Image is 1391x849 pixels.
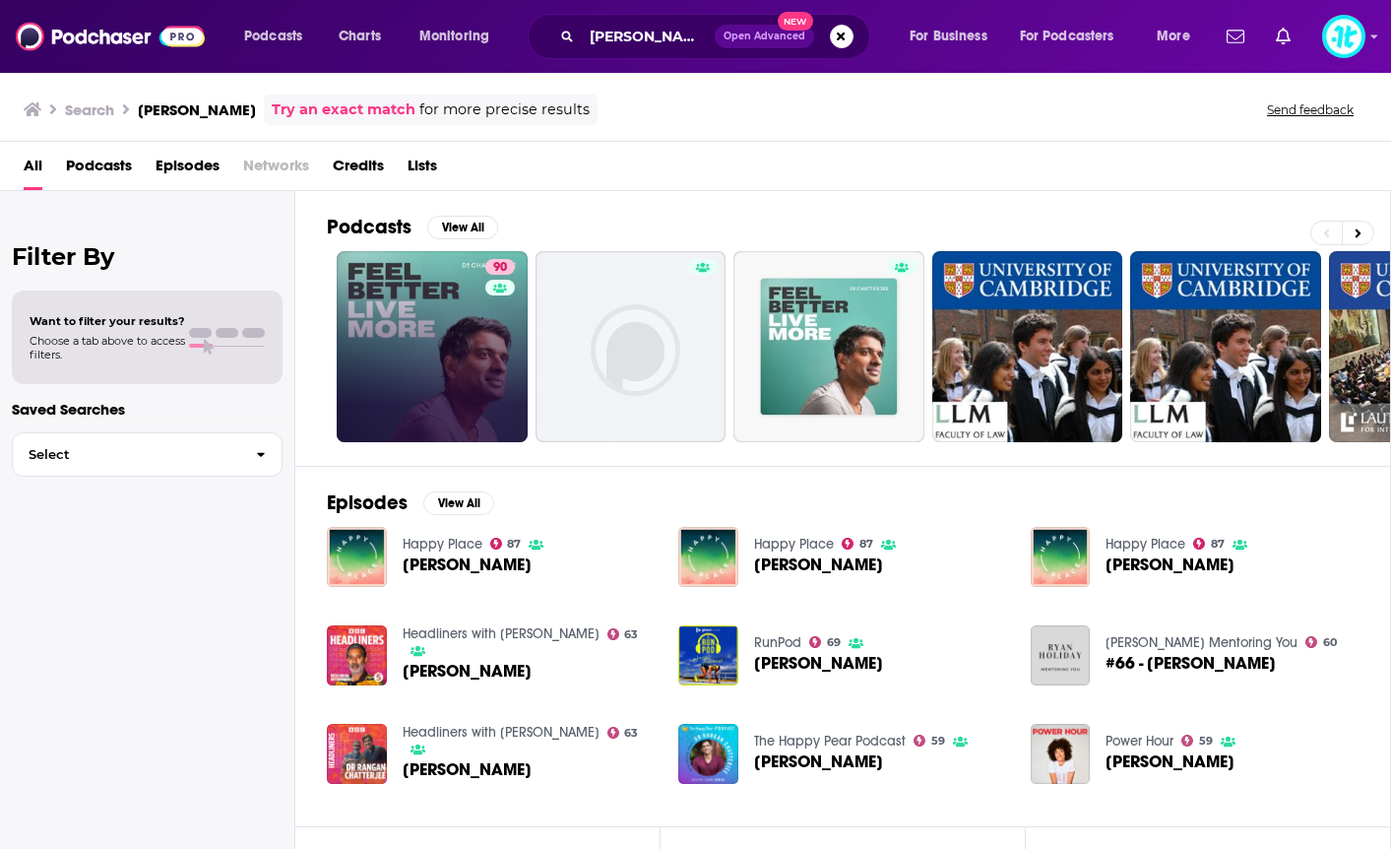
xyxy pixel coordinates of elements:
[754,634,801,651] a: RunPod
[754,655,883,672] span: [PERSON_NAME]
[12,242,283,271] h2: Filter By
[1106,733,1173,750] a: Power Hour
[754,556,883,573] a: Dr Rangan Chatterjee
[931,737,945,746] span: 59
[326,21,393,52] a: Charts
[12,432,283,477] button: Select
[243,150,309,190] span: Networks
[1322,15,1365,58] img: User Profile
[327,527,387,587] img: Dr Rangan Chatterjee
[624,729,638,738] span: 63
[403,663,532,680] span: [PERSON_NAME]
[13,448,240,461] span: Select
[1031,527,1091,587] img: Dr Rangan Chatterjee
[339,23,381,50] span: Charts
[327,490,408,515] h2: Episodes
[754,655,883,672] a: Dr Rangan Chatterjee
[244,23,302,50] span: Podcasts
[910,23,987,50] span: For Business
[607,628,639,640] a: 63
[427,216,498,239] button: View All
[406,21,515,52] button: open menu
[230,21,328,52] button: open menu
[1143,21,1215,52] button: open menu
[423,491,494,515] button: View All
[493,258,507,278] span: 90
[403,761,532,778] a: Dr Rangan Chatterjee
[1031,625,1091,686] img: #66 - Dr Rangan Chatterjee
[419,23,489,50] span: Monitoring
[715,25,814,48] button: Open AdvancedNew
[333,150,384,190] a: Credits
[403,625,600,642] a: Headliners with Nihal Arthanayake
[1106,634,1297,651] a: Ryan Holiday Mentoring You
[1106,753,1234,770] a: Dr Rangan Chatterjee
[490,538,522,550] a: 87
[1199,737,1213,746] span: 59
[485,259,515,275] a: 90
[408,150,437,190] a: Lists
[65,100,114,119] h3: Search
[327,490,494,515] a: EpisodesView All
[30,314,185,328] span: Want to filter your results?
[327,215,498,239] a: PodcastsView All
[66,150,132,190] a: Podcasts
[507,540,521,549] span: 87
[754,753,883,770] a: Dr Rangan Chatterjee
[678,625,738,686] img: Dr Rangan Chatterjee
[1106,655,1276,672] a: #66 - Dr Rangan Chatterjee
[1020,23,1114,50] span: For Podcasters
[1106,536,1185,553] a: Happy Place
[914,735,945,747] a: 59
[403,556,532,573] a: Dr Rangan Chatterjee
[1322,15,1365,58] span: Logged in as ImpactTheory
[24,150,42,190] span: All
[809,636,841,648] a: 69
[1106,556,1234,573] a: Dr Rangan Chatterjee
[607,727,639,739] a: 63
[156,150,220,190] span: Episodes
[1181,735,1213,747] a: 59
[327,724,387,784] a: Dr Rangan Chatterjee
[272,98,415,121] a: Try an exact match
[12,400,283,419] p: Saved Searches
[754,733,906,750] a: The Happy Pear Podcast
[1106,556,1234,573] span: [PERSON_NAME]
[30,334,185,361] span: Choose a tab above to access filters.
[1211,540,1225,549] span: 87
[827,638,841,647] span: 69
[1193,538,1225,550] a: 87
[1106,655,1276,672] span: #66 - [PERSON_NAME]
[1007,21,1143,52] button: open menu
[624,630,638,639] span: 63
[1322,15,1365,58] button: Show profile menu
[327,215,411,239] h2: Podcasts
[403,536,482,553] a: Happy Place
[1268,20,1298,53] a: Show notifications dropdown
[724,32,805,41] span: Open Advanced
[842,538,873,550] a: 87
[138,100,256,119] h3: [PERSON_NAME]
[546,14,889,59] div: Search podcasts, credits, & more...
[337,251,528,442] a: 90
[403,761,532,778] span: [PERSON_NAME]
[1219,20,1252,53] a: Show notifications dropdown
[16,18,205,55] img: Podchaser - Follow, Share and Rate Podcasts
[678,724,738,784] img: Dr Rangan Chatterjee
[1261,101,1359,118] button: Send feedback
[582,21,715,52] input: Search podcasts, credits, & more...
[327,625,387,686] img: Dr Rangan Chatterjee
[1031,724,1091,784] img: Dr Rangan Chatterjee
[403,724,600,741] a: Headliners with Nihal Arthanayake
[754,556,883,573] span: [PERSON_NAME]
